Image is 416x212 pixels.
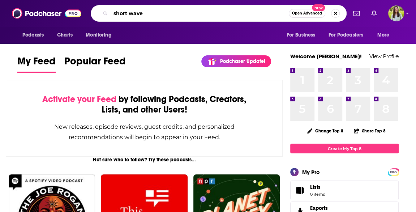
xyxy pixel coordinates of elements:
span: 0 items [310,192,325,197]
a: Popular Feed [64,55,126,73]
button: open menu [81,28,121,42]
a: My Feed [17,55,56,73]
a: View Profile [369,53,399,60]
div: My Pro [302,169,320,175]
span: Lists [310,184,325,190]
span: Open Advanced [292,12,322,15]
span: Logged in as meaghanyoungblood [388,5,404,21]
span: Podcasts [22,30,44,40]
span: For Podcasters [329,30,363,40]
a: Show notifications dropdown [368,7,379,20]
a: Create My Top 8 [290,144,399,153]
div: Not sure who to follow? Try these podcasts... [6,157,283,163]
span: Lists [293,185,307,195]
button: Open AdvancedNew [289,9,325,18]
div: by following Podcasts, Creators, Lists, and other Users! [42,94,246,115]
span: PRO [389,169,398,175]
a: Charts [52,28,77,42]
a: Lists [290,181,399,200]
span: My Feed [17,55,56,72]
span: Monitoring [86,30,111,40]
button: open menu [282,28,324,42]
button: open menu [372,28,399,42]
button: open menu [17,28,53,42]
button: open menu [324,28,374,42]
img: User Profile [388,5,404,21]
span: Charts [57,30,73,40]
span: Lists [310,184,321,190]
span: More [377,30,390,40]
a: Welcome [PERSON_NAME]! [290,53,362,60]
button: Change Top 8 [303,126,348,135]
span: Exports [310,205,328,211]
button: Share Top 8 [353,124,386,138]
a: PRO [389,169,398,174]
span: New [312,4,325,11]
button: Show profile menu [388,5,404,21]
p: Podchaser Update! [220,58,265,64]
img: Podchaser - Follow, Share and Rate Podcasts [12,7,81,20]
span: Activate your Feed [42,94,116,105]
div: Search podcasts, credits, & more... [91,5,347,22]
a: Show notifications dropdown [350,7,363,20]
span: For Business [287,30,315,40]
div: New releases, episode reviews, guest credits, and personalized recommendations will begin to appe... [42,122,246,143]
input: Search podcasts, credits, & more... [111,8,289,19]
span: Popular Feed [64,55,126,72]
